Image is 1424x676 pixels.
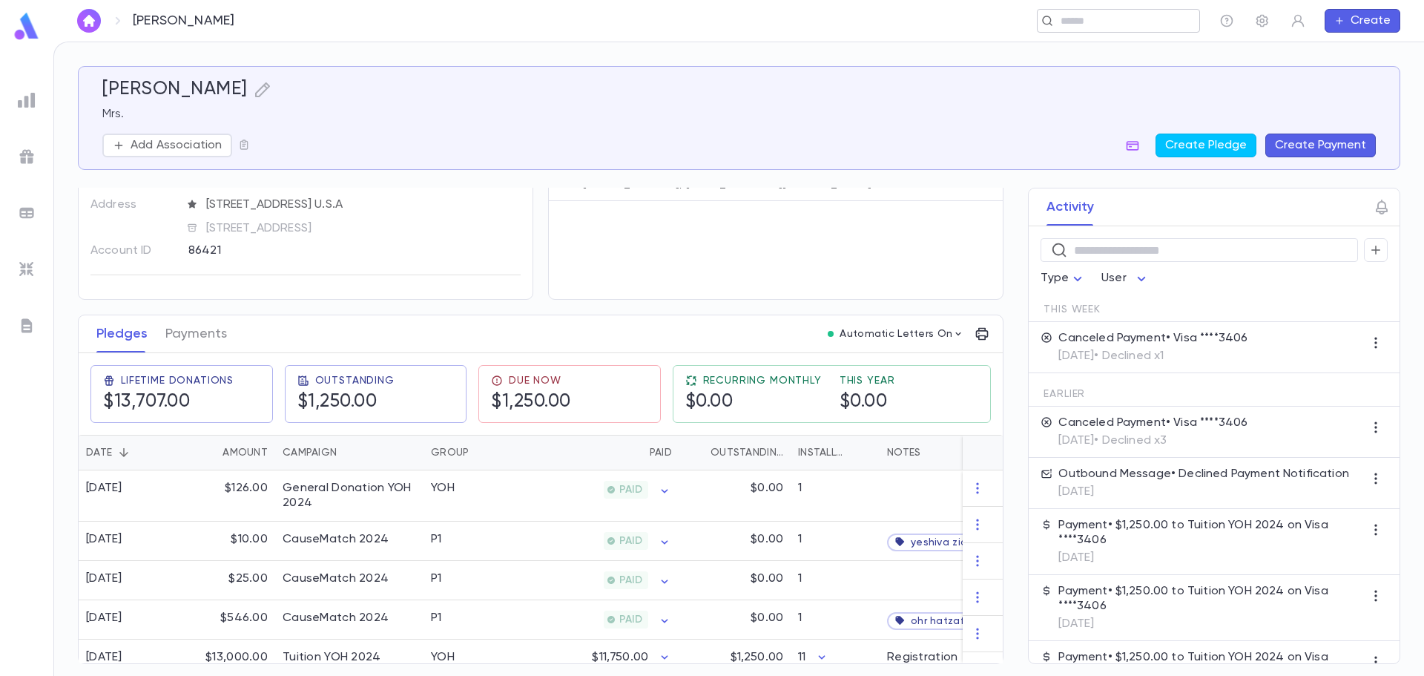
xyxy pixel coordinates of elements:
div: Notes [887,435,920,470]
div: [DATE] [86,481,122,496]
span: Earlier [1044,388,1085,400]
button: Sort [469,441,492,465]
p: [DATE] [1058,617,1364,631]
p: Outbound Message • Declined Payment Notification [1058,467,1349,482]
div: Registration [887,650,957,665]
img: campaigns_grey.99e729a5f7ee94e3726e6486bddda8f1.svg [18,148,36,165]
p: Payment • $1,250.00 to Tuition YOH 2024 on Visa ****3406 [1058,584,1364,614]
div: Type [1041,264,1087,293]
div: 1 [791,600,880,640]
div: $13,000.00 [179,640,275,676]
span: PAID [613,614,648,626]
p: 11 [798,650,805,665]
div: [DATE] [86,650,122,665]
p: Mrs. [102,107,1376,122]
p: Account ID [90,239,176,263]
div: Date [86,435,112,470]
div: CauseMatch 2024 [283,532,389,547]
p: [PERSON_NAME] [133,13,234,29]
div: P1 [431,611,442,626]
div: [DATE] [86,611,122,626]
span: Type [1041,272,1069,284]
div: Amount [179,435,275,470]
span: PAID [613,574,648,586]
p: [DATE] • Declined x1 [1058,349,1247,364]
img: batches_grey.339ca447c9d9533ef1741baa751efc33.svg [18,204,36,222]
div: Date [79,435,179,470]
button: Create Payment [1265,134,1376,157]
button: Automatic Letters On [822,324,970,344]
h5: $1,250.00 [297,391,395,413]
button: Sort [626,441,650,465]
span: [STREET_ADDRESS] [200,221,522,236]
div: YOH [431,481,455,496]
p: Canceled Payment • Visa ****3406 [1058,331,1247,346]
img: imports_grey.530a8a0e642e233f2baf0ef88e8c9fcb.svg [18,260,36,278]
div: User [1101,264,1150,293]
button: Sort [848,441,872,465]
p: $0.00 [751,611,783,626]
div: Group [423,435,535,470]
img: reports_grey.c525e4749d1bce6a11f5fe2a8de1b229.svg [18,91,36,109]
img: logo [12,12,42,41]
span: [STREET_ADDRESS] U.S.A [200,197,522,212]
p: [DATE] [1058,485,1349,499]
div: Tuition YOH 2024 [283,650,380,665]
div: Installments [791,435,880,470]
span: PAID [613,535,648,547]
button: Create [1325,9,1400,33]
div: Campaign [283,435,337,470]
div: General Donation YOH 2024 [283,481,416,511]
h5: $0.00 [840,391,895,413]
div: Paid [535,435,679,470]
p: $0.00 [751,532,783,547]
p: Payment • $1,250.00 to Tuition YOH 2024 on Visa ****3406 [1058,518,1364,548]
div: YOH [431,650,455,665]
div: [DATE] [86,532,122,547]
p: $1,250.00 [731,650,783,665]
p: Automatic Letters On [840,328,952,340]
div: Campaign [275,435,423,470]
button: Sort [687,441,711,465]
div: Group [431,435,469,470]
p: Address [90,193,176,217]
div: CauseMatch 2024 [283,571,389,586]
button: Sort [112,441,136,465]
span: PAID [613,484,648,496]
p: [DATE] [1058,551,1364,565]
span: yeshiva zichron aryeh [911,536,1021,548]
div: Installments [798,435,848,470]
span: Lifetime Donations [121,375,234,387]
div: 86421 [188,239,447,261]
button: Create Pledge [1156,134,1256,157]
span: Due Now [509,375,561,387]
button: Sort [199,441,222,465]
div: Outstanding [711,435,783,470]
div: 1 [791,561,880,600]
button: Payments [165,315,227,352]
div: $546.00 [179,600,275,640]
div: P1 [431,571,442,586]
p: $11,750.00 [592,650,648,665]
div: $126.00 [179,470,275,522]
h5: $1,250.00 [491,391,571,413]
div: Notes [880,435,1065,470]
p: [DATE] • Declined x3 [1058,433,1247,448]
div: Outstanding [679,435,791,470]
div: P1 [431,532,442,547]
h5: [PERSON_NAME] [102,79,248,101]
p: Add Association [131,138,222,153]
button: Add Association [102,134,232,157]
span: This Week [1044,303,1101,315]
div: 1 [791,470,880,522]
div: $25.00 [179,561,275,600]
p: $0.00 [751,571,783,586]
div: $10.00 [179,522,275,561]
button: Pledges [96,315,148,352]
img: letters_grey.7941b92b52307dd3b8a917253454ce1c.svg [18,317,36,335]
div: CauseMatch 2024 [283,611,389,626]
span: This Year [840,375,895,387]
span: Recurring Monthly [703,375,822,387]
div: Amount [222,435,268,470]
h5: $0.00 [685,391,822,413]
